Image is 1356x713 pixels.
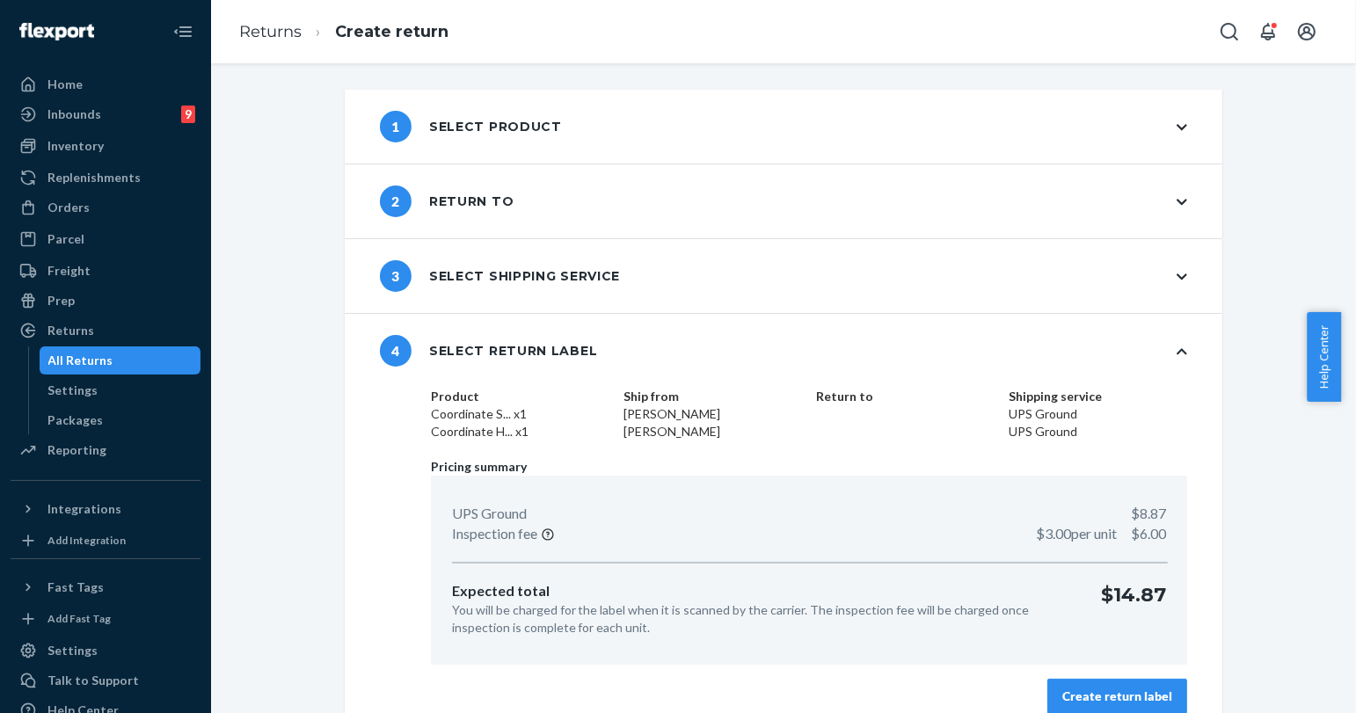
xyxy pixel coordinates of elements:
button: Open notifications [1250,14,1286,49]
a: Home [11,70,200,98]
a: Add Integration [11,530,200,551]
div: Inbounds [47,105,101,123]
a: Settings [11,637,200,665]
button: Close Navigation [165,14,200,49]
img: Flexport logo [19,23,94,40]
dd: [PERSON_NAME] [623,423,802,440]
a: Prep [11,287,200,315]
div: Prep [47,292,75,309]
p: Pricing summary [431,458,1187,476]
a: Inventory [11,132,200,160]
div: Packages [48,411,104,429]
div: Settings [47,642,98,659]
div: Returns [47,322,94,339]
p: UPS Ground [452,504,527,524]
p: $6.00 [1036,524,1166,544]
span: $3.00 per unit [1036,525,1117,542]
a: Packages [40,406,201,434]
p: $14.87 [1101,581,1166,637]
p: $8.87 [1131,504,1166,524]
dt: Product [431,388,609,405]
dt: Shipping service [1009,388,1187,405]
a: Parcel [11,225,200,253]
div: Orders [47,199,90,216]
ol: breadcrumbs [225,6,463,58]
div: Integrations [47,500,121,518]
dd: UPS Ground [1009,405,1187,423]
dt: Return to [816,388,995,405]
button: Fast Tags [11,573,200,601]
div: 9 [181,105,195,123]
div: Parcel [47,230,84,248]
div: Select return label [380,335,597,367]
dd: [PERSON_NAME] [623,405,802,423]
div: Fast Tags [47,578,104,596]
p: Inspection fee [452,524,537,544]
a: Orders [11,193,200,222]
a: Returns [239,22,302,41]
a: Create return [335,22,448,41]
span: 3 [380,260,412,292]
a: Freight [11,257,200,285]
dd: Coordinate S... x1 [431,405,609,423]
a: Returns [11,316,200,345]
div: Add Fast Tag [47,611,111,626]
div: Add Integration [47,533,126,548]
a: Replenishments [11,164,200,192]
a: Talk to Support [11,666,200,695]
div: Home [47,76,83,93]
span: 1 [380,111,412,142]
dd: UPS Ground [1009,423,1187,440]
div: All Returns [48,352,113,369]
a: Add Fast Tag [11,608,200,629]
div: Create return label [1062,688,1172,705]
span: 2 [380,186,412,217]
button: Open account menu [1289,14,1324,49]
a: Inbounds9 [11,100,200,128]
div: Talk to Support [47,672,139,689]
p: Expected total [452,581,1073,601]
div: Select shipping service [380,260,620,292]
dt: Ship from [623,388,802,405]
dd: Coordinate H... x1 [431,423,609,440]
a: All Returns [40,346,201,375]
div: Reporting [47,441,106,459]
div: Return to [380,186,514,217]
div: Select product [380,111,562,142]
div: Inventory [47,137,104,155]
div: Freight [47,262,91,280]
a: Settings [40,376,201,404]
div: Replenishments [47,169,141,186]
button: Help Center [1307,312,1341,402]
span: 4 [380,335,412,367]
a: Reporting [11,436,200,464]
button: Integrations [11,495,200,523]
p: You will be charged for the label when it is scanned by the carrier. The inspection fee will be c... [452,601,1073,637]
div: Settings [48,382,98,399]
button: Open Search Box [1212,14,1247,49]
